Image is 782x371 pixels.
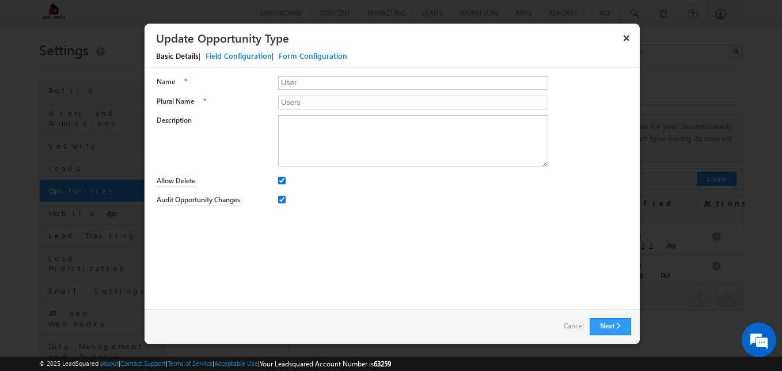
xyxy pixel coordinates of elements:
label: Description [157,115,266,126]
a: Terms of Service [168,359,212,367]
button: Next [590,318,631,335]
span: 63259 [374,359,391,368]
label: Allow Delete [157,176,195,187]
div: Field Configuration [206,51,272,61]
a: Contact Support [120,359,166,367]
label: Audit Opportunity Changes [157,195,240,206]
label: Plural Name [157,96,194,107]
a: Acceptable Use [214,359,258,367]
a: Cancel [564,318,584,334]
h3: Update Opportunity Type [156,28,617,48]
div: Form Configuration [279,51,347,61]
span: © 2025 LeadSquared | | | | | [39,358,391,369]
span: Your Leadsquared Account Number is [260,359,391,368]
label: Name [157,77,175,87]
button: × [617,28,636,48]
div: | | [145,48,651,67]
a: About [102,359,119,367]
